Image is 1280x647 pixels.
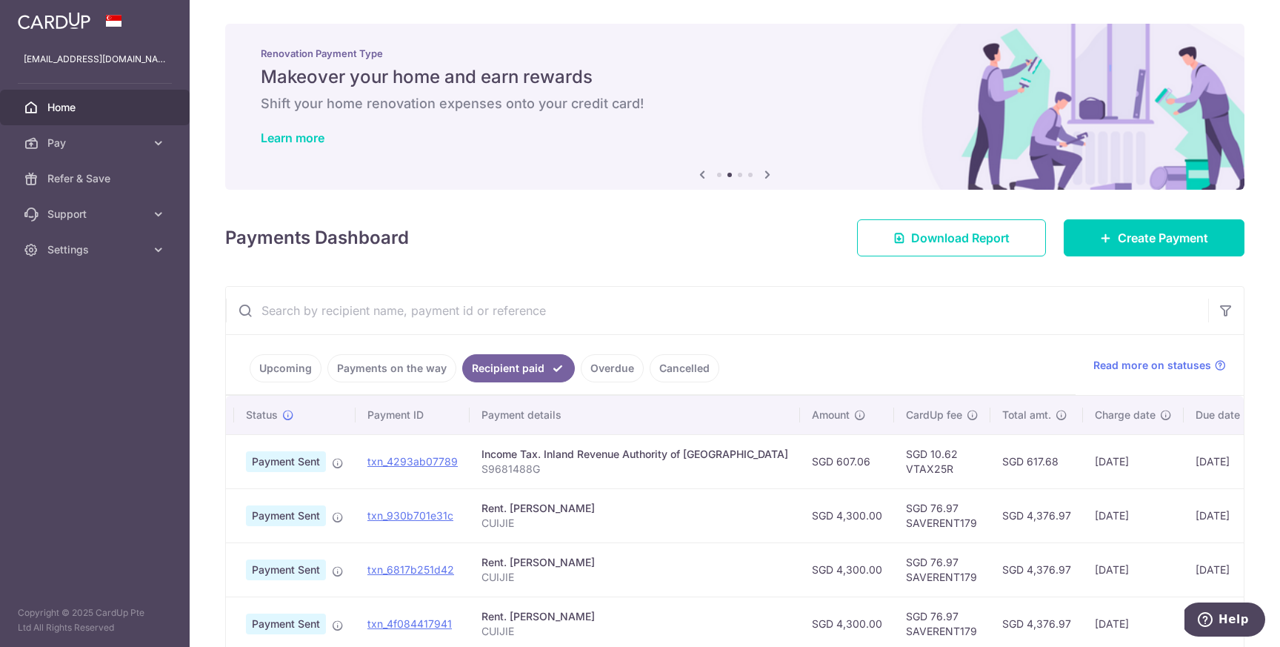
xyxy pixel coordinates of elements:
a: Learn more [261,130,324,145]
td: [DATE] [1083,543,1184,597]
a: txn_6817b251d42 [367,563,454,576]
img: Renovation banner [225,24,1244,190]
p: CUIJIE [481,570,788,585]
a: Cancelled [650,354,719,382]
span: Refer & Save [47,171,145,186]
span: Total amt. [1002,408,1051,422]
a: Read more on statuses [1093,358,1226,373]
td: [DATE] [1184,434,1268,488]
span: Amount [812,408,850,422]
span: Settings [47,242,145,257]
a: Payments on the way [327,354,456,382]
span: Due date [1196,408,1240,422]
td: SGD 4,376.97 [990,488,1083,543]
td: SGD 4,300.00 [800,543,894,597]
a: Download Report [857,219,1046,256]
td: SGD 607.06 [800,434,894,488]
td: [DATE] [1083,434,1184,488]
h6: Shift your home renovation expenses onto your credit card! [261,95,1209,113]
span: Payment Sent [246,560,326,580]
p: CUIJIE [481,516,788,531]
a: Recipient paid [462,354,575,382]
a: txn_930b701e31c [367,509,453,522]
td: SGD 4,376.97 [990,543,1083,597]
img: CardUp [18,12,90,30]
td: SGD 76.97 SAVERENT179 [894,488,990,543]
th: Payment ID [356,396,470,434]
p: CUIJIE [481,624,788,639]
td: [DATE] [1083,488,1184,543]
td: [DATE] [1184,543,1268,597]
a: Upcoming [250,354,321,382]
span: Status [246,408,278,422]
span: Support [47,207,145,222]
span: Home [47,100,145,115]
a: Overdue [581,354,644,382]
div: Rent. [PERSON_NAME] [481,555,788,570]
div: Income Tax. Inland Revenue Authority of [GEOGRAPHIC_DATA] [481,447,788,462]
p: [EMAIL_ADDRESS][DOMAIN_NAME] [24,52,166,67]
span: CardUp fee [906,408,962,422]
h5: Makeover your home and earn rewards [261,65,1209,89]
span: Download Report [911,229,1010,247]
td: SGD 76.97 SAVERENT179 [894,543,990,597]
td: SGD 4,300.00 [800,488,894,543]
td: [DATE] [1184,488,1268,543]
input: Search by recipient name, payment id or reference [226,287,1208,334]
a: txn_4f084417941 [367,617,452,630]
div: Rent. [PERSON_NAME] [481,609,788,624]
span: Payment Sent [246,614,326,634]
td: SGD 10.62 VTAX25R [894,434,990,488]
th: Payment details [470,396,800,434]
span: Pay [47,136,145,150]
span: Read more on statuses [1093,358,1211,373]
span: Create Payment [1118,229,1208,247]
p: Renovation Payment Type [261,47,1209,59]
iframe: Opens a widget where you can find more information [1184,603,1265,640]
a: Create Payment [1064,219,1244,256]
span: Charge date [1095,408,1156,422]
span: Payment Sent [246,451,326,472]
span: Payment Sent [246,505,326,526]
p: S9681488G [481,462,788,477]
h4: Payments Dashboard [225,225,409,251]
a: txn_4293ab07789 [367,455,458,468]
td: SGD 617.68 [990,434,1083,488]
div: Rent. [PERSON_NAME] [481,501,788,516]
